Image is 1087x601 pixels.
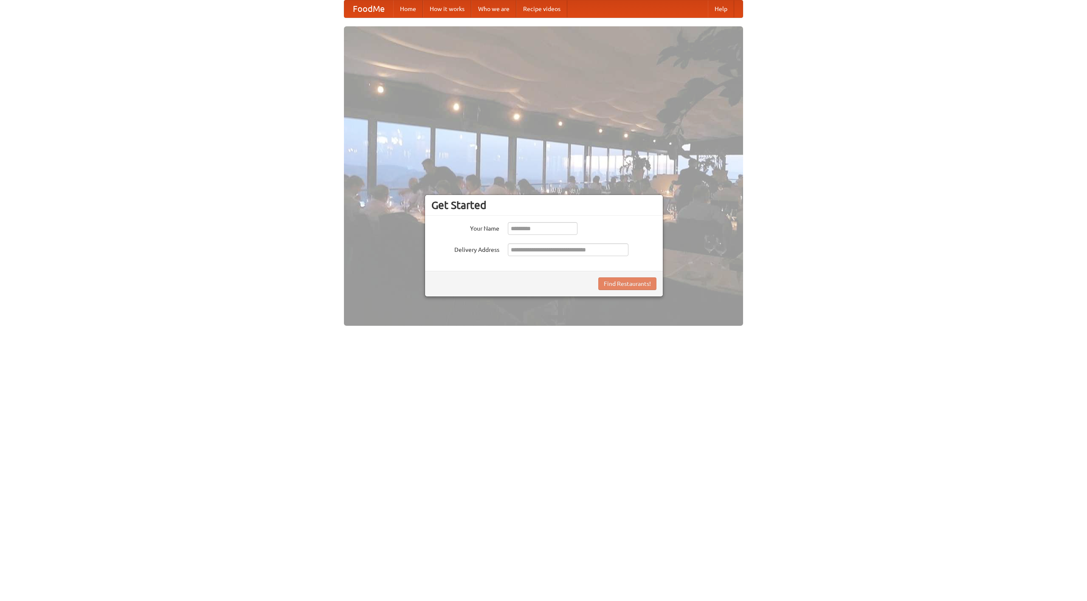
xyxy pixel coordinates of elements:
button: Find Restaurants! [598,277,656,290]
a: How it works [423,0,471,17]
label: Your Name [431,222,499,233]
a: Help [708,0,734,17]
a: Recipe videos [516,0,567,17]
a: Who we are [471,0,516,17]
h3: Get Started [431,199,656,212]
label: Delivery Address [431,243,499,254]
a: FoodMe [344,0,393,17]
a: Home [393,0,423,17]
